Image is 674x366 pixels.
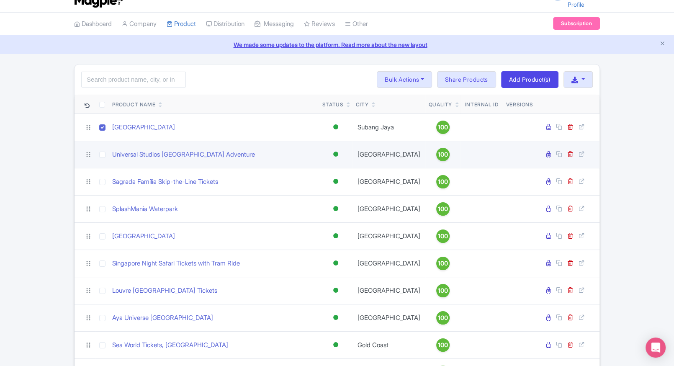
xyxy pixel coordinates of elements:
a: Dashboard [74,13,112,36]
th: Versions [503,95,537,114]
div: Status [322,101,344,108]
a: 100 [429,338,457,352]
a: Profile [568,1,584,8]
a: 100 [429,284,457,297]
div: Active [332,203,340,215]
span: 100 [438,313,448,322]
div: Quality [429,101,452,108]
a: Reviews [304,13,335,36]
span: 100 [438,150,448,159]
a: Singapore Night Safari Tickets with Tram Ride [112,259,240,268]
a: 100 [429,311,457,325]
div: Active [332,257,340,269]
a: Add Product(s) [501,71,558,88]
div: Open Intercom Messenger [646,338,666,358]
td: Gold Coast [352,331,425,358]
a: Product [167,13,196,36]
a: [GEOGRAPHIC_DATA] [112,123,175,132]
td: [GEOGRAPHIC_DATA] [352,195,425,222]
a: Distribution [206,13,244,36]
div: Active [332,121,340,133]
td: [GEOGRAPHIC_DATA] [352,250,425,277]
a: Universal Studios [GEOGRAPHIC_DATA] Adventure [112,150,255,160]
div: Active [332,230,340,242]
input: Search product name, city, or interal id [81,72,186,88]
a: Messaging [255,13,294,36]
span: 100 [438,204,448,214]
a: Sea World Tickets, [GEOGRAPHIC_DATA] [112,340,228,350]
div: Product Name [112,101,155,108]
a: 100 [429,229,457,243]
a: 100 [429,202,457,216]
a: Aya Universe [GEOGRAPHIC_DATA] [112,313,213,323]
div: Active [332,312,340,324]
div: City [356,101,368,108]
span: 100 [438,286,448,295]
th: Internal ID [460,95,503,114]
a: 100 [429,121,457,134]
div: Active [332,148,340,160]
a: Other [345,13,368,36]
a: 100 [429,175,457,188]
a: Sagrada Família Skip-the-Line Tickets [112,177,218,187]
div: Active [332,339,340,351]
a: We made some updates to the platform. Read more about the new layout [5,40,669,49]
td: [GEOGRAPHIC_DATA] [352,222,425,250]
div: Active [332,175,340,188]
td: [GEOGRAPHIC_DATA] [352,304,425,331]
a: Company [122,13,157,36]
td: Subang Jaya [352,113,425,141]
a: Louvre [GEOGRAPHIC_DATA] Tickets [112,286,217,296]
button: Close announcement [659,39,666,49]
div: Active [332,284,340,296]
span: 100 [438,232,448,241]
a: [GEOGRAPHIC_DATA] [112,232,175,241]
td: [GEOGRAPHIC_DATA] [352,277,425,304]
span: 100 [438,177,448,186]
a: SplashMania Waterpark [112,204,178,214]
a: Subscription [553,17,600,30]
a: 100 [429,257,457,270]
span: 100 [438,259,448,268]
td: [GEOGRAPHIC_DATA] [352,168,425,195]
button: Bulk Actions [377,71,432,88]
span: 100 [438,123,448,132]
td: [GEOGRAPHIC_DATA] [352,141,425,168]
span: 100 [438,340,448,350]
a: 100 [429,148,457,161]
a: Share Products [437,71,496,88]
